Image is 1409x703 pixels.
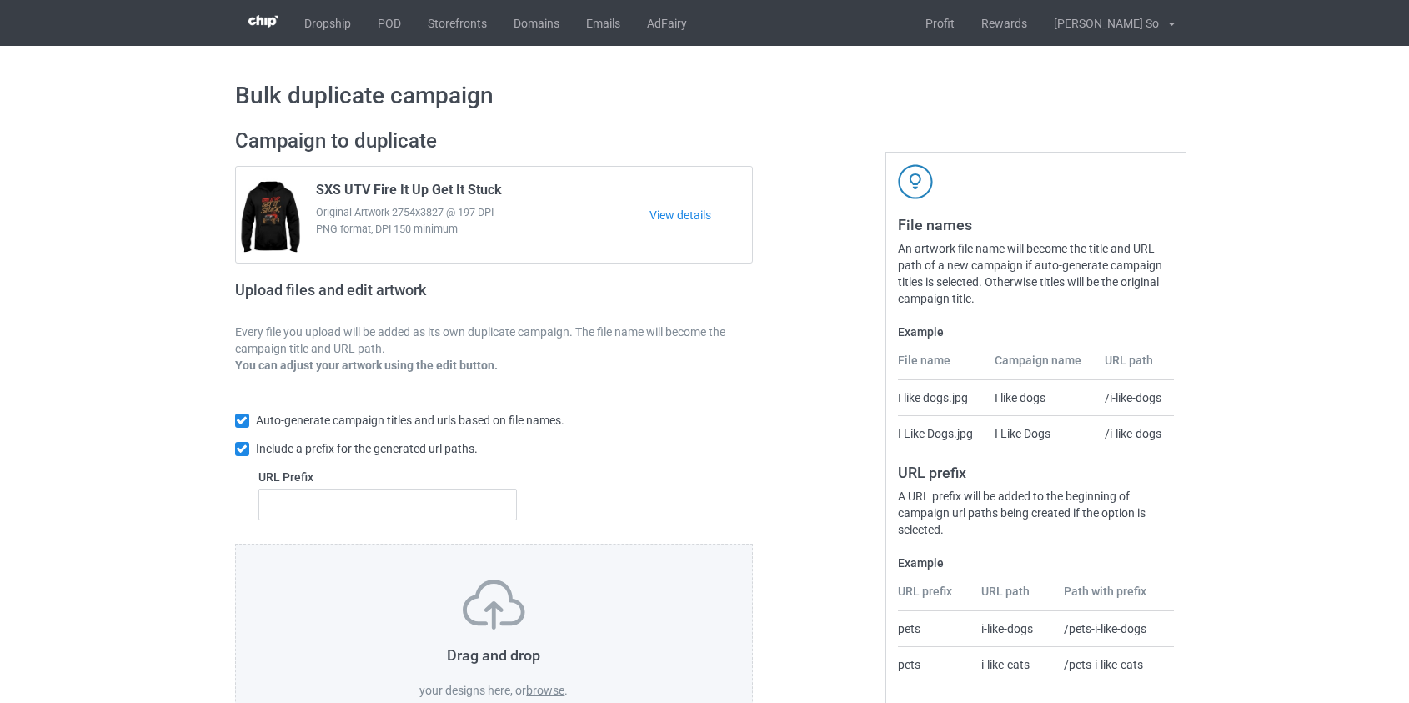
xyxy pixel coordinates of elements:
[972,611,1055,646] td: i-like-dogs
[463,580,525,630] img: svg+xml;base64,PD94bWwgdmVyc2lvbj0iMS4wIiBlbmNvZGluZz0iVVRGLTgiPz4KPHN2ZyB3aWR0aD0iNzVweCIgaGVpZ2...
[526,684,564,697] label: browse
[256,442,478,455] span: Include a prefix for the generated url paths.
[898,324,1174,340] label: Example
[985,352,1096,380] th: Campaign name
[1096,352,1174,380] th: URL path
[972,583,1055,611] th: URL path
[898,240,1174,307] div: An artwork file name will become the title and URL path of a new campaign if auto-generate campai...
[1055,646,1174,682] td: /pets-i-like-cats
[1096,415,1174,451] td: /i-like-dogs
[235,128,754,154] h2: Campaign to duplicate
[898,380,985,415] td: I like dogs.jpg
[316,182,502,204] span: SXS UTV Fire It Up Get It Stuck
[235,324,754,357] p: Every file you upload will be added as its own duplicate campaign. The file name will become the ...
[985,380,1096,415] td: I like dogs
[898,611,973,646] td: pets
[649,207,752,223] a: View details
[898,352,985,380] th: File name
[248,15,278,28] img: 3d383065fc803cdd16c62507c020ddf8.png
[1096,380,1174,415] td: /i-like-dogs
[898,646,973,682] td: pets
[419,684,526,697] span: your designs here, or
[256,414,564,427] span: Auto-generate campaign titles and urls based on file names.
[258,469,518,485] label: URL Prefix
[1055,583,1174,611] th: Path with prefix
[898,463,1174,482] h3: URL prefix
[1040,3,1159,44] div: [PERSON_NAME] So
[271,645,718,665] h3: Drag and drop
[316,204,650,221] span: Original Artwork 2754x3827 @ 197 DPI
[898,583,973,611] th: URL prefix
[235,81,1175,111] h1: Bulk duplicate campaign
[1055,611,1174,646] td: /pets-i-like-dogs
[235,359,498,372] b: You can adjust your artwork using the edit button.
[316,221,650,238] span: PNG format, DPI 150 minimum
[898,415,985,451] td: I Like Dogs.jpg
[898,488,1174,538] div: A URL prefix will be added to the beginning of campaign url paths being created if the option is ...
[898,555,1174,571] label: Example
[564,684,568,697] span: .
[985,415,1096,451] td: I Like Dogs
[235,281,546,312] h2: Upload files and edit artwork
[972,646,1055,682] td: i-like-cats
[898,164,933,199] img: svg+xml;base64,PD94bWwgdmVyc2lvbj0iMS4wIiBlbmNvZGluZz0iVVRGLTgiPz4KPHN2ZyB3aWR0aD0iNDJweCIgaGVpZ2...
[898,215,1174,234] h3: File names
